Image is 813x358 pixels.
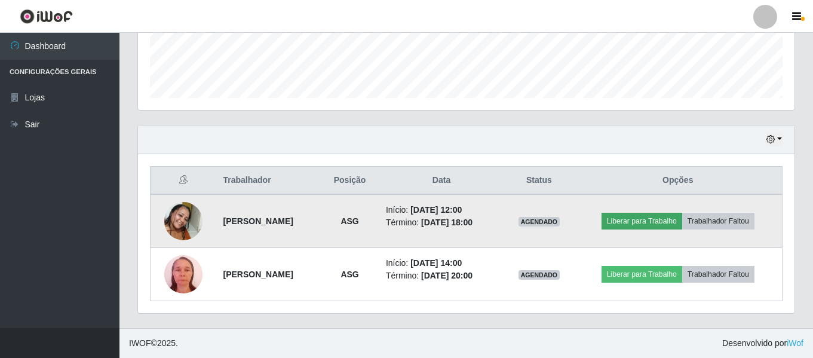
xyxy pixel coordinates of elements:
button: Liberar para Trabalho [602,213,682,230]
strong: [PERSON_NAME] [223,270,293,279]
th: Posição [321,167,379,195]
time: [DATE] 20:00 [421,271,473,280]
li: Início: [386,257,497,270]
button: Liberar para Trabalho [602,266,682,283]
th: Status [504,167,573,195]
span: Desenvolvido por [722,337,803,350]
time: [DATE] 12:00 [410,205,462,215]
span: © 2025 . [129,337,178,350]
span: IWOF [129,338,151,348]
strong: ASG [340,216,358,226]
th: Trabalhador [216,167,321,195]
a: iWof [787,338,803,348]
li: Término: [386,270,497,282]
button: Trabalhador Faltou [682,266,754,283]
li: Início: [386,204,497,216]
time: [DATE] 18:00 [421,218,473,227]
img: CoreUI Logo [20,9,73,24]
img: 1757339288294.jpeg [164,249,203,299]
th: Opções [574,167,783,195]
li: Término: [386,216,497,229]
strong: ASG [340,270,358,279]
th: Data [379,167,504,195]
button: Trabalhador Faltou [682,213,754,230]
strong: [PERSON_NAME] [223,216,293,226]
span: AGENDADO [519,270,560,280]
img: 1756302918902.jpeg [164,187,203,255]
time: [DATE] 14:00 [410,258,462,268]
span: AGENDADO [519,217,560,227]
